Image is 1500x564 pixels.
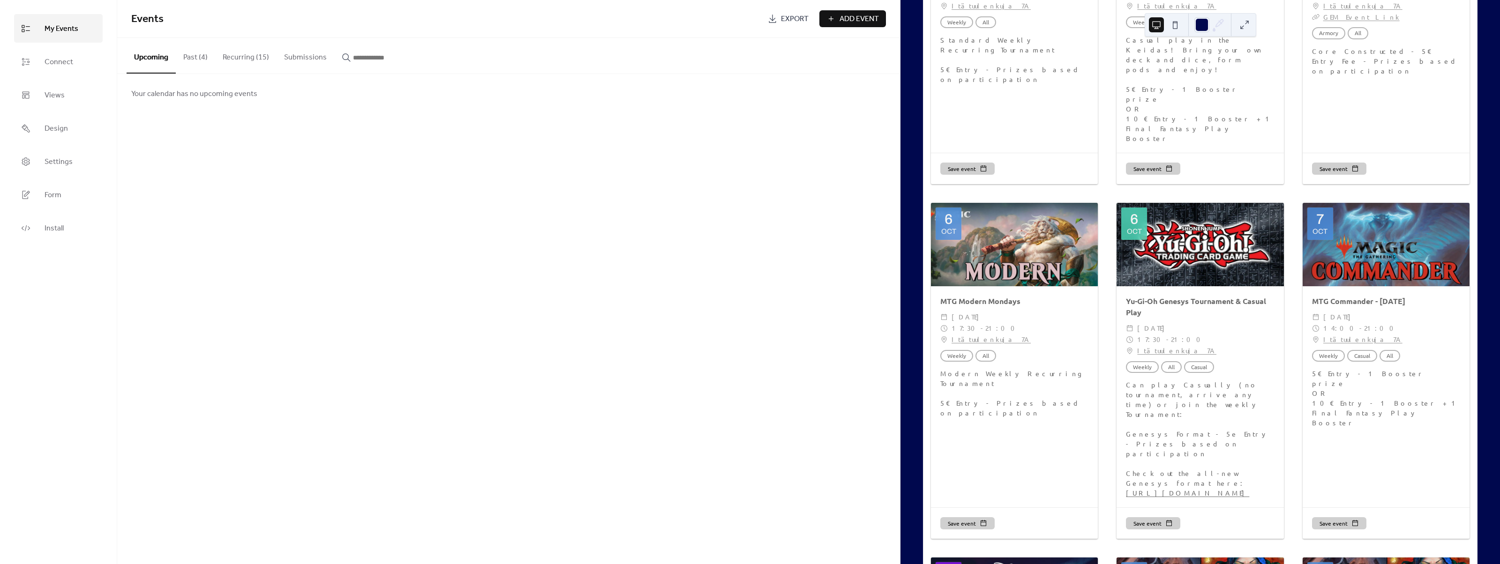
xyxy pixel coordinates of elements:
span: 14:00 [1323,323,1359,334]
div: ​ [940,323,948,334]
div: Oct [1312,228,1327,235]
a: Itätuulenkuja 7A [952,334,1031,345]
a: [URL][DOMAIN_NAME] [1126,489,1249,497]
div: Core Constructed - 5€ Entry Fee - Prizes based on participation [1303,46,1470,76]
a: Settings [14,147,103,176]
a: My Events [14,14,103,43]
div: ​ [1126,323,1133,334]
div: ​ [940,0,948,12]
a: Itätuulenkuja 7A [1323,0,1402,12]
div: ​ [1126,0,1133,12]
a: Connect [14,47,103,76]
span: Views [45,88,65,103]
span: - [1166,334,1171,345]
div: Oct [1127,228,1142,235]
div: ​ [1312,312,1320,323]
div: MTG Commander - [DATE] [1303,296,1470,307]
div: Modern Weekly Recurring Tournament 5€ Entry - Prizes based on participation [931,369,1098,418]
button: Save event [940,517,995,529]
button: Save event [940,163,995,175]
div: ​ [1126,334,1133,345]
span: [DATE] [1137,323,1170,334]
div: Casual play in the Keidas! Bring your own deck and dice, form pods and enjoy! 5€ Entry - 1 Booste... [1117,35,1283,143]
button: Upcoming [127,38,176,74]
div: ​ [1312,0,1320,12]
span: 17:30 [1137,334,1166,345]
span: Install [45,221,64,236]
a: Design [14,114,103,142]
div: ​ [1126,345,1133,356]
div: MTG Modern Mondays [931,296,1098,307]
span: Form [45,188,61,202]
div: ​ [1312,12,1320,23]
span: 21:00 [1364,323,1399,334]
div: 7 [1316,212,1324,226]
button: Past (4) [176,38,215,73]
div: 6 [1130,212,1138,226]
button: Save event [1126,163,1180,175]
a: Install [14,214,103,242]
span: Connect [45,55,73,69]
div: ​ [940,334,948,345]
div: Oct [941,228,956,235]
a: Itätuulenkuja 7A [1323,334,1402,345]
a: Itätuulenkuja 7A [1137,345,1216,356]
div: ​ [1312,323,1320,334]
span: - [1359,323,1364,334]
span: [DATE] [952,312,984,323]
a: Views [14,81,103,109]
div: Standard Weekly Recurring Tournament 5€ Entry - Prizes based on participation [931,35,1098,84]
span: [DATE] [1323,312,1356,323]
a: Export [761,10,816,27]
button: Recurring (15) [215,38,277,73]
span: Your calendar has no upcoming events [131,89,257,100]
span: Export [781,14,809,25]
a: Itätuulenkuja 7A [1137,0,1216,12]
span: Events [131,9,164,30]
span: 21:00 [1171,334,1206,345]
span: Add Event [840,14,879,25]
span: 17:30 [952,323,981,334]
a: GEM Event Link [1323,13,1400,21]
span: My Events [45,22,78,36]
button: Save event [1312,163,1366,175]
button: Save event [1126,517,1180,529]
span: - [981,323,985,334]
button: Add Event [819,10,886,27]
div: ​ [940,312,948,323]
button: Save event [1312,517,1366,529]
div: 5€ Entry - 1 Booster prize OR 10€ Entry - 1 Booster + 1 Final Fantasy Play Booster [1303,369,1470,428]
span: Design [45,121,68,136]
button: Submissions [277,38,334,73]
div: 6 [945,212,952,226]
a: Form [14,180,103,209]
span: Settings [45,155,73,169]
span: 21:00 [985,323,1020,334]
div: Yu-Gi-Oh Genesys Tournament & Casual Play [1117,296,1283,318]
div: ​ [1312,334,1320,345]
div: Can play Casually (no tournament, arrive any time) or join the weekly Tournament: Genesys Format ... [1117,380,1283,498]
a: Itätuulenkuja 7A [952,0,1031,12]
